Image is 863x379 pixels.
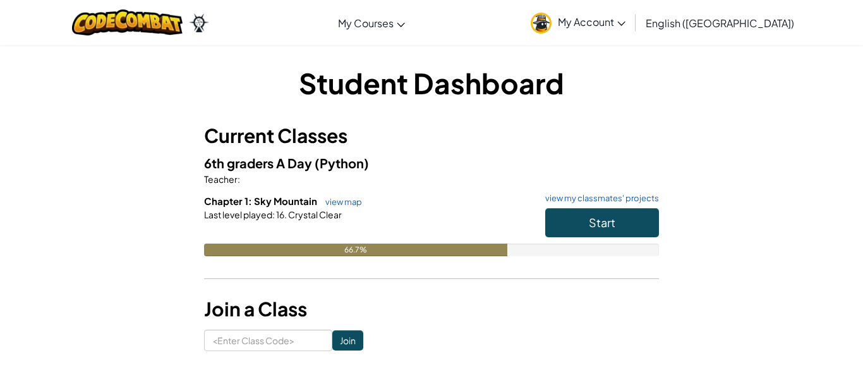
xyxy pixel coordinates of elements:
[204,244,507,256] div: 66.7%
[204,209,272,220] span: Last level played
[319,197,362,207] a: view map
[204,173,238,185] span: Teacher
[646,16,794,30] span: English ([GEOGRAPHIC_DATA])
[524,3,632,42] a: My Account
[204,155,315,171] span: 6th graders A Day
[204,330,332,351] input: <Enter Class Code>
[204,195,319,207] span: Chapter 1: Sky Mountain
[275,209,287,220] span: 16.
[558,15,625,28] span: My Account
[332,6,411,40] a: My Courses
[332,330,363,351] input: Join
[272,209,275,220] span: :
[639,6,800,40] a: English ([GEOGRAPHIC_DATA])
[204,121,659,150] h3: Current Classes
[338,16,394,30] span: My Courses
[539,194,659,202] a: view my classmates' projects
[72,9,183,35] img: CodeCombat logo
[238,173,240,185] span: :
[545,208,659,237] button: Start
[189,13,209,32] img: Ozaria
[204,63,659,103] h1: Student Dashboard
[204,295,659,323] h3: Join a Class
[315,155,369,171] span: (Python)
[531,13,552,34] img: avatar
[589,215,615,230] span: Start
[287,209,342,220] span: Crystal Clear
